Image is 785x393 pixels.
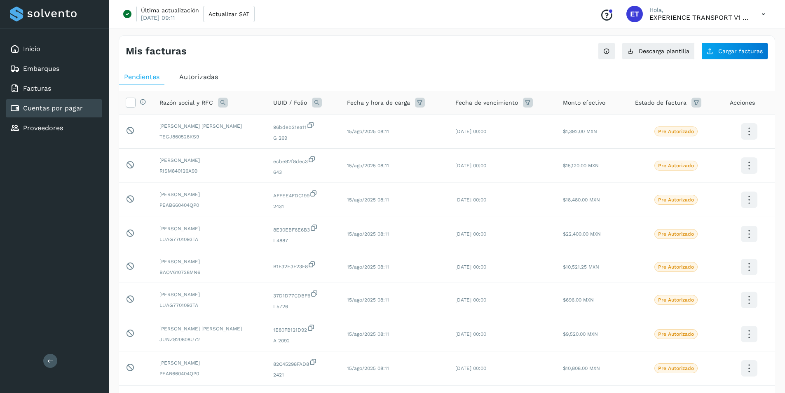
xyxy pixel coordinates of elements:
div: Proveedores [6,119,102,137]
span: 15/ago/2025 08:11 [347,331,389,337]
span: LUAG7701093TA [159,236,260,243]
button: Cargar facturas [701,42,768,60]
p: Pre Autorizado [658,331,694,337]
span: 15/ago/2025 08:11 [347,129,389,134]
span: [DATE] 00:00 [455,365,486,371]
p: EXPERIENCE TRANSPORT V1 SA DE CV [649,14,748,21]
span: JUNZ920808U72 [159,336,260,343]
p: Pre Autorizado [658,365,694,371]
p: Hola, [649,7,748,14]
span: Acciones [730,98,755,107]
span: 15/ago/2025 08:11 [347,197,389,203]
span: ecbe92f8dec3 [273,155,334,165]
span: [PERSON_NAME] [159,191,260,198]
a: Proveedores [23,124,63,132]
span: UUID / Folio [273,98,307,107]
span: 2431 [273,203,334,210]
span: 82C45298FAD8 [273,358,334,368]
div: Embarques [6,60,102,78]
span: 15/ago/2025 08:11 [347,365,389,371]
span: [DATE] 00:00 [455,331,486,337]
p: Pre Autorizado [658,264,694,270]
a: Cuentas por pagar [23,104,83,112]
div: Inicio [6,40,102,58]
span: 15/ago/2025 08:11 [347,264,389,270]
p: Última actualización [141,7,199,14]
button: Descarga plantilla [622,42,695,60]
span: Actualizar SAT [209,11,249,17]
span: [DATE] 00:00 [455,297,486,303]
span: [PERSON_NAME] [159,359,260,367]
span: Fecha de vencimiento [455,98,518,107]
p: [DATE] 09:11 [141,14,175,21]
span: [DATE] 00:00 [455,163,486,168]
span: RISM840126A99 [159,167,260,175]
span: $9,520.00 MXN [563,331,598,337]
span: $18,480.00 MXN [563,197,600,203]
span: Monto efectivo [563,98,605,107]
span: LUAG7701093TA [159,302,260,309]
span: Cargar facturas [718,48,763,54]
span: [DATE] 00:00 [455,197,486,203]
a: Inicio [23,45,40,53]
span: [PERSON_NAME] [PERSON_NAME] [159,325,260,332]
div: Cuentas por pagar [6,99,102,117]
span: 8E30EBF6E6B3 [273,224,334,234]
span: 96bdeb21ea11 [273,121,334,131]
span: Descarga plantilla [639,48,689,54]
span: PEAB660404QP0 [159,201,260,209]
span: Estado de factura [635,98,687,107]
span: [PERSON_NAME] [PERSON_NAME] [159,122,260,130]
h4: Mis facturas [126,45,187,57]
a: Embarques [23,65,59,73]
span: TEGJ860528KS9 [159,133,260,140]
span: 15/ago/2025 08:11 [347,297,389,303]
div: Facturas [6,80,102,98]
span: 1E80FB121D92 [273,324,334,334]
p: Pre Autorizado [658,231,694,237]
span: Razón social y RFC [159,98,213,107]
p: Pre Autorizado [658,297,694,303]
span: $10,521.25 MXN [563,264,599,270]
span: [PERSON_NAME] [159,291,260,298]
span: $696.00 MXN [563,297,594,303]
span: [DATE] 00:00 [455,231,486,237]
span: I 4887 [273,237,334,244]
span: [DATE] 00:00 [455,264,486,270]
span: PEAB660404QP0 [159,370,260,377]
span: BAOV610728MN6 [159,269,260,276]
span: 37D1D77CDBF6 [273,290,334,299]
span: Autorizadas [179,73,218,81]
p: Pre Autorizado [658,129,694,134]
span: 643 [273,168,334,176]
span: 2421 [273,371,334,379]
span: AFFEE4FDC199 [273,189,334,199]
span: G 269 [273,134,334,142]
span: $22,400.00 MXN [563,231,601,237]
span: $1,392.00 MXN [563,129,597,134]
span: Pendientes [124,73,159,81]
span: $15,120.00 MXN [563,163,599,168]
a: Facturas [23,84,51,92]
span: [PERSON_NAME] [159,225,260,232]
span: [PERSON_NAME] [159,258,260,265]
p: Pre Autorizado [658,163,694,168]
span: 15/ago/2025 08:11 [347,231,389,237]
span: Fecha y hora de carga [347,98,410,107]
span: I 5726 [273,303,334,310]
span: $10,808.00 MXN [563,365,600,371]
span: [PERSON_NAME] [159,157,260,164]
span: A 2092 [273,337,334,344]
p: Pre Autorizado [658,197,694,203]
span: 15/ago/2025 08:11 [347,163,389,168]
span: [DATE] 00:00 [455,129,486,134]
span: B1F32E3F23F8 [273,260,334,270]
button: Actualizar SAT [203,6,255,22]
